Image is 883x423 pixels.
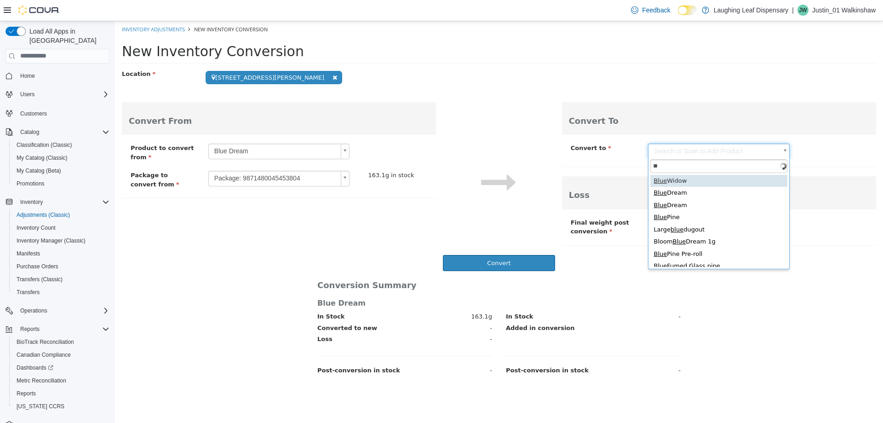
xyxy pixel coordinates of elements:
a: Dashboards [9,361,113,374]
span: Dashboards [17,364,53,371]
a: [US_STATE] CCRS [13,401,68,412]
span: Home [20,72,35,80]
span: BioTrack Reconciliation [17,338,74,346]
span: Home [17,70,109,81]
div: Bloom Dream 1g [535,214,672,227]
span: Reports [20,325,40,333]
a: Canadian Compliance [13,349,75,360]
span: Promotions [17,180,45,187]
span: My Catalog (Beta) [13,165,109,176]
button: Transfers (Classic) [9,273,113,286]
button: Reports [2,323,113,336]
a: Promotions [13,178,48,189]
p: Laughing Leaf Dispensary [714,5,789,16]
span: Manifests [13,248,109,259]
button: Purchase Orders [9,260,113,273]
a: Metrc Reconciliation [13,375,70,386]
span: Metrc Reconciliation [13,375,109,386]
span: Transfers [13,287,109,298]
a: Classification (Classic) [13,139,76,151]
a: Adjustments (Classic) [13,209,74,220]
button: My Catalog (Beta) [9,164,113,177]
button: Metrc Reconciliation [9,374,113,387]
span: Washington CCRS [13,401,109,412]
span: JW [799,5,807,16]
span: Users [17,89,109,100]
button: BioTrack Reconciliation [9,336,113,348]
span: Users [20,91,34,98]
span: My Catalog (Classic) [17,154,68,162]
span: My Catalog (Beta) [17,167,61,174]
span: Purchase Orders [13,261,109,272]
button: Reports [17,324,43,335]
div: Dream [535,178,672,191]
span: Adjustments (Classic) [17,211,70,219]
a: Manifests [13,248,44,259]
a: Transfers (Classic) [13,274,66,285]
span: Reports [17,390,36,397]
div: Large dugout [535,203,672,215]
button: Classification (Classic) [9,139,113,151]
span: Transfers (Classic) [17,276,63,283]
span: Blue [558,217,571,224]
span: Catalog [17,127,109,138]
a: My Catalog (Classic) [13,152,71,163]
span: Manifests [17,250,40,257]
span: Canadian Compliance [17,351,71,359]
button: Canadian Compliance [9,348,113,361]
span: Classification (Classic) [17,141,72,149]
button: Operations [17,305,51,316]
button: Adjustments (Classic) [9,209,113,221]
span: Operations [17,305,109,316]
span: Customers [17,107,109,119]
a: Dashboards [13,362,57,373]
div: Pine Pre-roll [535,227,672,239]
a: My Catalog (Beta) [13,165,65,176]
button: Reports [9,387,113,400]
button: [US_STATE] CCRS [9,400,113,413]
button: Catalog [2,126,113,139]
span: My Catalog (Classic) [13,152,109,163]
a: Feedback [627,1,674,19]
span: Inventory [17,197,109,208]
button: Operations [2,304,113,317]
span: Blue [539,192,552,199]
span: Inventory Manager (Classic) [17,237,86,244]
span: Transfers (Classic) [13,274,109,285]
p: Justin_01 Walkinshaw [812,5,876,16]
div: Dream [535,166,672,178]
span: Inventory [20,198,43,206]
span: Customers [20,110,47,117]
span: Blue [539,180,552,187]
a: Reports [13,388,40,399]
button: Catalog [17,127,43,138]
span: BioTrack Reconciliation [13,336,109,348]
a: Purchase Orders [13,261,62,272]
span: Dark Mode [678,15,678,16]
span: Purchase Orders [17,263,58,270]
a: Inventory Count [13,222,59,233]
a: Home [17,70,39,81]
span: Blue [539,168,552,175]
button: Customers [2,106,113,120]
span: Dashboards [13,362,109,373]
button: Inventory [17,197,46,208]
span: Operations [20,307,47,314]
button: Transfers [9,286,113,299]
div: Pine [535,190,672,203]
p: | [792,5,794,16]
span: Metrc Reconciliation [17,377,66,384]
span: Adjustments (Classic) [13,209,109,220]
span: Blue [539,229,552,236]
span: Canadian Compliance [13,349,109,360]
div: Fumed Glass pipe [535,239,672,251]
button: Inventory [2,196,113,209]
span: Catalog [20,128,39,136]
span: Reports [13,388,109,399]
button: Inventory Manager (Classic) [9,234,113,247]
button: Users [2,88,113,101]
button: Inventory Count [9,221,113,234]
span: Blue [539,156,552,163]
span: [US_STATE] CCRS [17,403,64,410]
a: Inventory Manager (Classic) [13,235,89,246]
